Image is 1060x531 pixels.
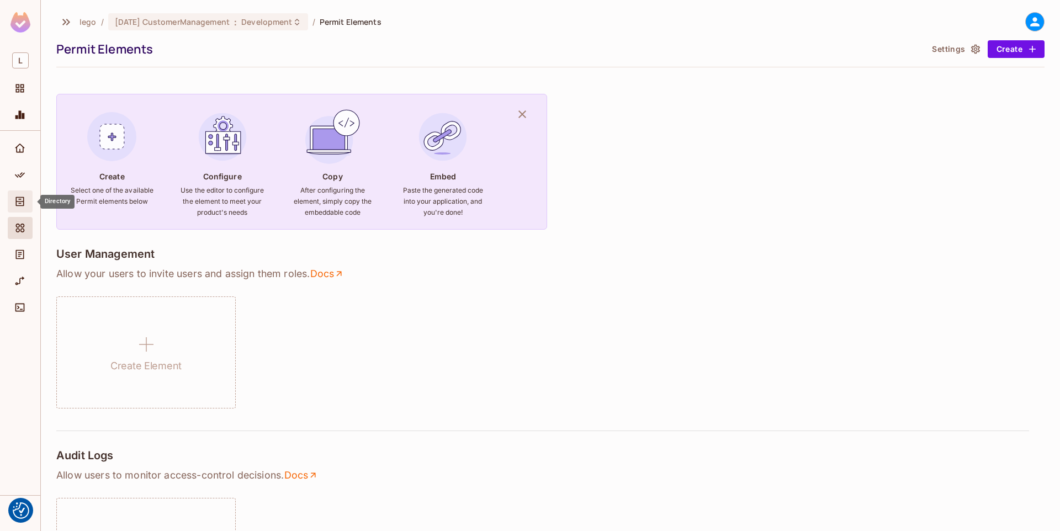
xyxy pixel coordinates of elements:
button: Consent Preferences [13,502,29,519]
img: Revisit consent button [13,502,29,519]
div: Monitoring [8,104,33,126]
h6: Paste the generated code into your application, and you're done! [401,185,485,218]
h4: Copy [322,171,342,182]
div: Permit Elements [56,41,922,57]
div: URL Mapping [8,270,33,292]
img: Create Element [82,107,142,167]
li: / [312,17,315,27]
span: : [234,18,237,26]
p: Allow users to monitor access-control decisions . [56,469,1045,482]
div: Home [8,137,33,160]
a: Docs [310,267,344,280]
span: Permit Elements [320,17,381,27]
div: Help & Updates [8,502,33,524]
div: Elements [8,217,33,239]
img: SReyMgAAAABJRU5ErkJggg== [10,12,30,33]
button: Settings [928,40,983,58]
div: Directory [8,190,33,213]
h4: Configure [203,171,242,182]
h6: Select one of the available Permit elements below [70,185,154,207]
h6: After configuring the element, simply copy the embeddable code [290,185,374,218]
h1: Create Element [110,358,182,374]
img: Configure Element [193,107,252,167]
div: Directory [40,195,75,209]
a: Docs [284,469,319,482]
span: Development [241,17,292,27]
h4: User Management [56,247,155,261]
div: Audit Log [8,243,33,265]
h4: Audit Logs [56,449,114,462]
div: Workspace: lego [8,48,33,73]
button: Create [988,40,1045,58]
span: L [12,52,29,68]
img: Copy Element [303,107,362,167]
div: Policy [8,164,33,186]
span: [DATE] CustomerManagement [115,17,230,27]
img: Embed Element [413,107,473,167]
span: the active workspace [79,17,97,27]
div: Projects [8,77,33,99]
li: / [101,17,104,27]
h6: Use the editor to configure the element to meet your product's needs [181,185,264,218]
p: Allow your users to invite users and assign them roles . [56,267,1045,280]
h4: Create [99,171,125,182]
div: Connect [8,296,33,318]
h4: Embed [430,171,457,182]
